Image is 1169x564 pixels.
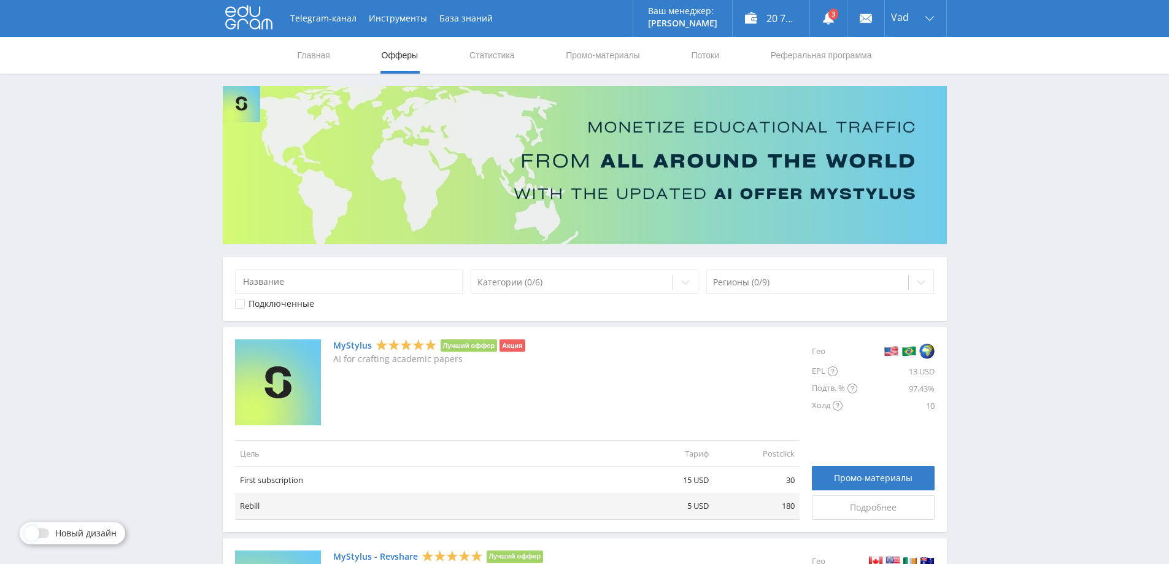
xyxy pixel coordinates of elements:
[235,467,628,493] td: First subscription
[891,12,909,22] span: Vad
[714,467,800,493] td: 30
[441,339,498,352] li: Лучший оффер
[235,339,321,425] img: MyStylus
[812,339,857,363] div: Гео
[714,493,800,519] td: 180
[468,37,516,74] a: Статистика
[648,18,717,28] p: [PERSON_NAME]
[235,440,628,466] td: Цель
[296,37,331,74] a: Главная
[628,467,714,493] td: 15 USD
[834,473,912,483] span: Промо-материалы
[857,380,935,397] div: 97.43%
[422,549,483,562] div: 5 Stars
[500,339,525,352] li: Акция
[857,397,935,414] div: 10
[812,466,935,490] a: Промо-материалы
[333,354,525,364] p: AI for crafting academic papers
[565,37,641,74] a: Промо-материалы
[812,397,857,414] div: Холд
[376,339,437,352] div: 5 Stars
[487,550,544,563] li: Лучший оффер
[235,493,628,519] td: Rebill
[812,380,857,397] div: Подтв. %
[333,552,418,562] a: MyStylus - Revshare
[857,363,935,380] div: 13 USD
[714,440,800,466] td: Postclick
[223,86,947,244] img: Banner
[648,6,717,16] p: Ваш менеджер:
[55,528,117,538] span: Новый дизайн
[812,495,935,520] a: Подробнее
[333,341,372,350] a: MyStylus
[628,440,714,466] td: Тариф
[380,37,420,74] a: Офферы
[812,363,857,380] div: EPL
[850,503,897,512] span: Подробнее
[770,37,873,74] a: Реферальная программа
[690,37,720,74] a: Потоки
[249,299,314,309] div: Подключенные
[628,493,714,519] td: 5 USD
[235,269,463,294] input: Название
